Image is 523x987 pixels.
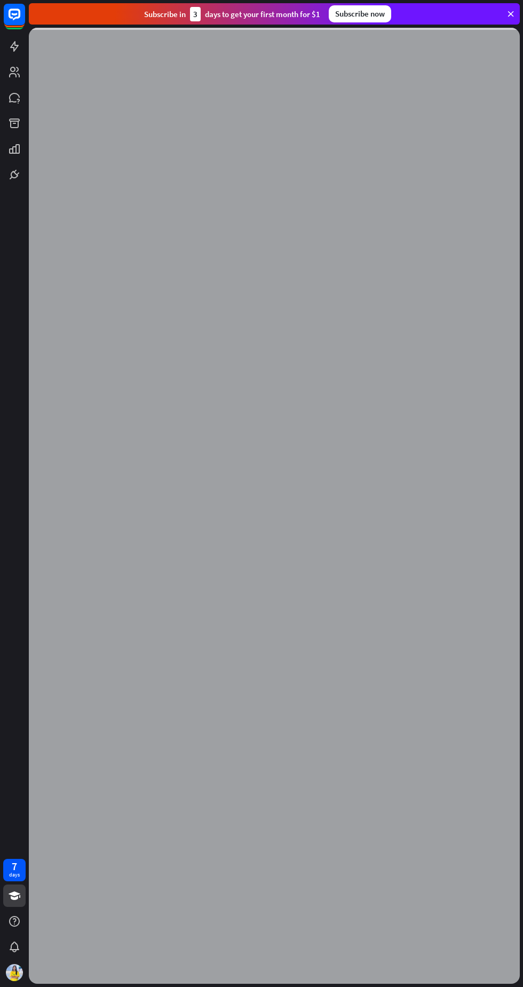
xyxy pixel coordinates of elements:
[12,862,17,871] div: 7
[9,871,20,879] div: days
[329,5,391,22] div: Subscribe now
[3,859,26,881] a: 7 days
[190,7,201,21] div: 3
[144,7,320,21] div: Subscribe in days to get your first month for $1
